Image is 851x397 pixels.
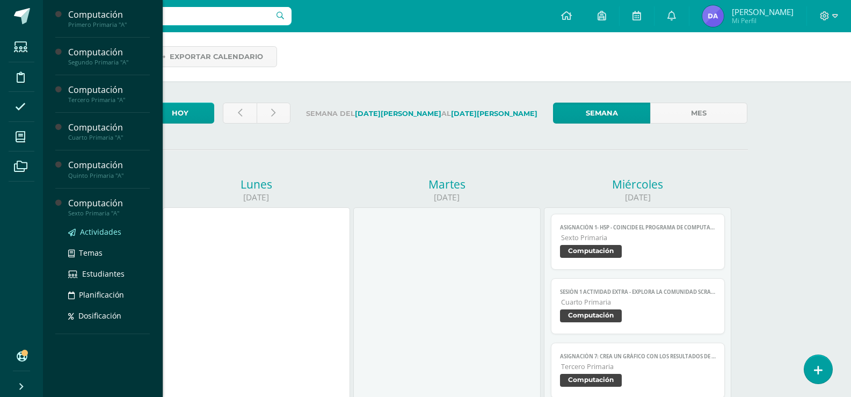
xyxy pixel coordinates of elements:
[163,192,350,203] div: [DATE]
[68,9,150,21] div: Computación
[561,233,716,242] span: Sexto Primaria
[68,121,150,134] div: Computación
[560,288,716,295] span: Sesión 1 Actividad Extra - Explora la Comunidad Scratch
[553,103,650,124] a: Semana
[560,353,716,360] span: Asignación 7: Crea un Gráfico con los Resultados de la Encuesta
[560,224,716,231] span: Asignación 1- H5P - Coincide el programa de computadora al dispositivo.
[560,374,622,387] span: Computación
[68,226,150,238] a: Actividades
[353,177,541,192] div: Martes
[68,84,150,104] a: ComputaciónTercero Primaria "A"
[544,192,731,203] div: [DATE]
[68,159,150,171] div: Computación
[353,192,541,203] div: [DATE]
[68,46,150,66] a: ComputaciónSegundo Primaria "A"
[68,59,150,66] div: Segundo Primaria "A"
[147,103,214,124] a: Hoy
[68,288,150,301] a: Planificación
[79,248,103,258] span: Temas
[68,197,150,210] div: Computación
[163,177,350,192] div: Lunes
[451,110,537,118] strong: [DATE][PERSON_NAME]
[68,46,150,59] div: Computación
[299,103,544,125] label: Semana del al
[560,245,622,258] span: Computación
[702,5,724,27] img: 746ac40fa38bec72d7f89dcbbfd4af6a.png
[78,311,121,321] span: Dosificación
[68,9,150,28] a: ComputaciónPrimero Primaria "A"
[68,197,150,217] a: ComputaciónSexto Primaria "A"
[79,290,124,300] span: Planificación
[82,269,125,279] span: Estudiantes
[68,172,150,179] div: Quinto Primaria "A"
[732,6,794,17] span: [PERSON_NAME]
[68,247,150,259] a: Temas
[141,46,277,67] a: Exportar calendario
[170,47,263,67] span: Exportar calendario
[68,268,150,280] a: Estudiantes
[80,227,121,237] span: Actividades
[68,84,150,96] div: Computación
[355,110,441,118] strong: [DATE][PERSON_NAME]
[732,16,794,25] span: Mi Perfil
[551,214,725,270] a: Asignación 1- H5P - Coincide el programa de computadora al dispositivo.Sexto PrimariaComputación
[560,309,622,322] span: Computación
[68,210,150,217] div: Sexto Primaria "A"
[551,278,725,334] a: Sesión 1 Actividad Extra - Explora la Comunidad ScratchCuarto PrimariaComputación
[650,103,747,124] a: Mes
[544,177,731,192] div: Miércoles
[68,134,150,141] div: Cuarto Primaria "A"
[68,121,150,141] a: ComputaciónCuarto Primaria "A"
[68,159,150,179] a: ComputaciónQuinto Primaria "A"
[561,298,716,307] span: Cuarto Primaria
[68,21,150,28] div: Primero Primaria "A"
[68,309,150,322] a: Dosificación
[50,7,292,25] input: Busca un usuario...
[68,96,150,104] div: Tercero Primaria "A"
[561,362,716,371] span: Tercero Primaria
